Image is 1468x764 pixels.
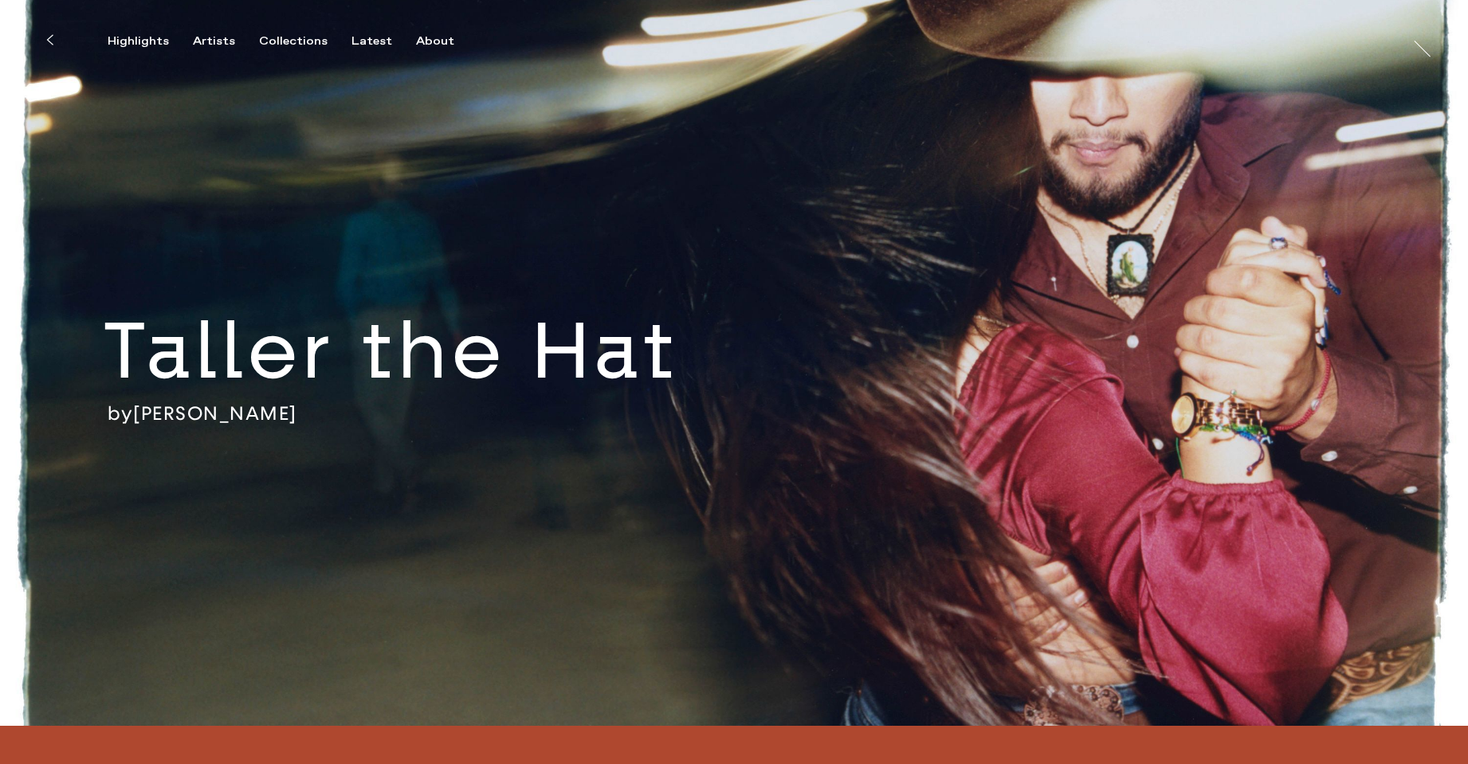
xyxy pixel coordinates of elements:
div: Collections [259,34,328,49]
h2: Taller the Hat [103,301,787,401]
button: Highlights [108,34,193,49]
div: Artists [193,34,235,49]
span: by [108,401,133,425]
button: Latest [351,34,416,49]
button: Artists [193,34,259,49]
a: [PERSON_NAME] [133,401,297,425]
div: Latest [351,34,392,49]
button: About [416,34,478,49]
div: About [416,34,454,49]
div: Highlights [108,34,169,49]
button: Collections [259,34,351,49]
